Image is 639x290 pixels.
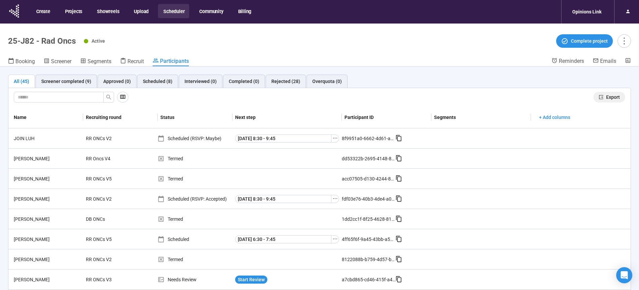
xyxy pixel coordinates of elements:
[534,112,576,123] button: + Add columns
[11,175,83,182] div: [PERSON_NAME]
[158,175,232,182] div: Termed
[127,58,144,65] span: Recruit
[620,36,629,45] span: more
[31,4,55,18] button: Create
[44,57,71,66] a: Screener
[235,195,331,203] button: [DATE] 8:30 - 9:45
[342,276,395,283] div: a7cbd865-cd46-415f-a4df-c1a305a00e7d
[11,135,83,142] div: JOIN LUH
[238,195,275,203] span: [DATE] 8:30 - 9:45
[571,37,608,45] span: Complete project
[11,195,83,203] div: [PERSON_NAME]
[11,256,83,263] div: [PERSON_NAME]
[342,195,395,203] div: fdf03e76-40b3-4de4-a0c8-1a2456ba1b19
[120,57,144,66] a: Recruit
[342,107,431,128] th: Participant ID
[158,276,232,283] div: Needs Review
[14,78,29,85] div: All (45)
[332,196,338,201] span: ellipsis
[158,135,232,142] div: Scheduled (RSVP: Maybe)
[194,4,228,18] button: Community
[60,4,87,18] button: Projects
[83,152,134,165] div: RR Oncs V4
[83,193,134,205] div: RR ONCs V2
[342,135,395,142] div: 8f9951a0-6662-4d61-a022-af79fbe32ddd
[593,57,616,66] a: Emails
[312,78,342,85] div: Overquota (0)
[235,134,331,142] button: [DATE] 8:30 - 9:45
[41,78,91,85] div: Screener completed (9)
[599,95,603,99] span: export
[238,236,275,243] span: [DATE] 6:30 - 7:45
[103,78,131,85] div: Approved (0)
[8,107,83,128] th: Name
[83,233,134,246] div: RR ONCs V5
[83,132,134,145] div: RR ONCs V2
[606,93,620,101] span: Export
[83,273,134,286] div: RR ONCs V3
[103,92,114,102] button: search
[556,34,613,48] button: Complete project
[271,78,300,85] div: Rejected (28)
[83,107,158,128] th: Recruiting round
[158,4,189,18] button: Scheduler
[331,235,339,243] button: ellipsis
[559,58,584,64] span: Reminders
[342,155,395,162] div: dd53322b-2695-4148-845c-693e7ece343d
[332,135,338,141] span: ellipsis
[11,236,83,243] div: [PERSON_NAME]
[160,58,189,64] span: Participants
[238,276,265,283] span: Start Review
[331,134,339,142] button: ellipsis
[11,215,83,223] div: [PERSON_NAME]
[232,107,342,128] th: Next step
[342,215,395,223] div: 1dd2cc1f-8f25-4628-81df-ebce593d9dc4
[331,195,339,203] button: ellipsis
[158,215,232,223] div: Termed
[342,175,395,182] div: acc07505-d130-4244-8c3a-23491c2f1a52
[551,57,584,66] a: Reminders
[92,38,105,44] span: Active
[88,58,111,65] span: Segments
[80,57,111,66] a: Segments
[184,78,217,85] div: Interviewed (0)
[83,213,134,225] div: DB ONCs
[92,4,124,18] button: Showreels
[11,276,83,283] div: [PERSON_NAME]
[539,114,570,121] span: + Add columns
[568,5,605,18] div: Opinions Link
[8,36,76,46] h1: 25-J82 - Rad Oncs
[342,236,395,243] div: 4ff65f6f-9a45-43bb-a5a8-4f928062d649
[332,236,338,242] span: ellipsis
[238,135,275,142] span: [DATE] 8:30 - 9:45
[153,57,189,66] a: Participants
[51,58,71,65] span: Screener
[158,195,232,203] div: Scheduled (RSVP: Accepted)
[233,4,256,18] button: Billing
[128,4,153,18] button: Upload
[158,155,232,162] div: Termed
[431,107,531,128] th: Segments
[158,107,232,128] th: Status
[15,58,35,65] span: Booking
[83,253,134,266] div: RR ONCs V2
[143,78,172,85] div: Scheduled (8)
[106,94,111,100] span: search
[83,172,134,185] div: RR ONCs V5
[342,256,395,263] div: 8122088b-b759-4d57-b797-8c935c06748e
[8,57,35,66] a: Booking
[616,267,632,283] div: Open Intercom Messenger
[158,256,232,263] div: Termed
[11,155,83,162] div: [PERSON_NAME]
[235,276,267,284] button: Start Review
[158,236,232,243] div: Scheduled
[229,78,259,85] div: Completed (0)
[235,235,331,243] button: [DATE] 6:30 - 7:45
[600,58,616,64] span: Emails
[593,92,625,102] button: exportExport
[618,34,631,48] button: more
